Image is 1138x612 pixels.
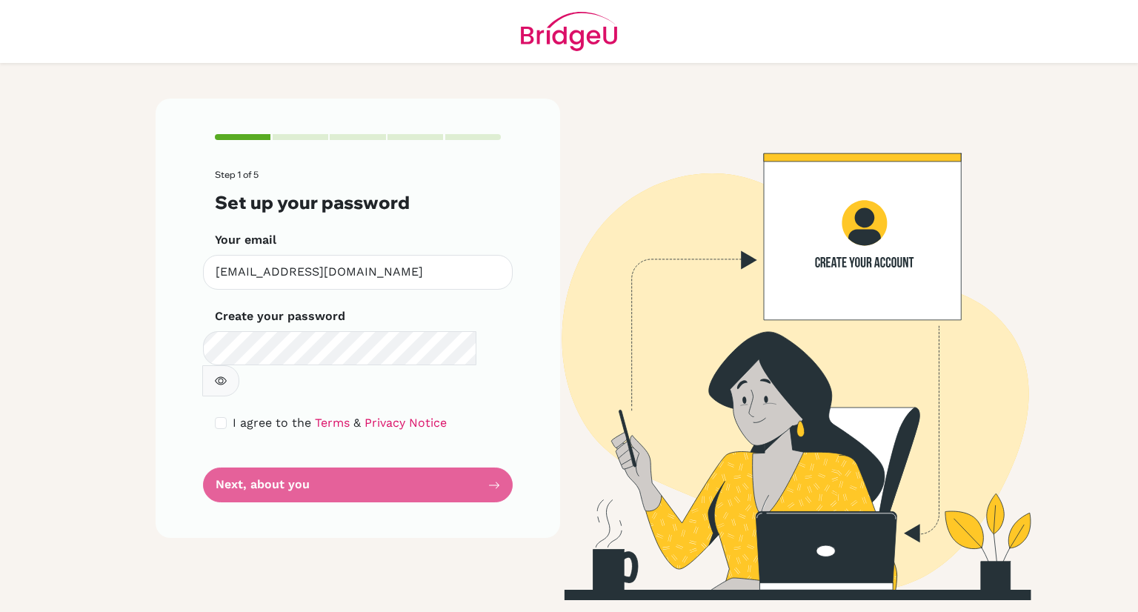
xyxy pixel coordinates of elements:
[215,169,259,180] span: Step 1 of 5
[233,416,311,430] span: I agree to the
[203,255,513,290] input: Insert your email*
[315,416,350,430] a: Terms
[215,307,345,325] label: Create your password
[215,231,276,249] label: Your email
[353,416,361,430] span: &
[365,416,447,430] a: Privacy Notice
[215,192,501,213] h3: Set up your password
